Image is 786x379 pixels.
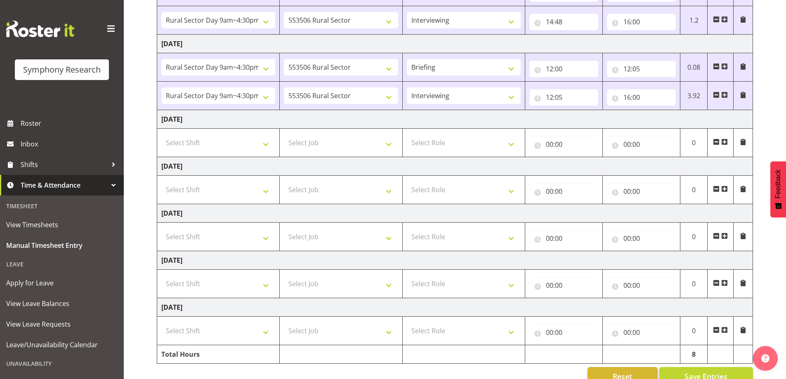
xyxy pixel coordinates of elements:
span: Shifts [21,158,107,171]
td: 3.92 [680,82,708,110]
td: 0.08 [680,53,708,82]
td: 0 [680,270,708,298]
span: View Leave Requests [6,318,118,330]
input: Click to select... [529,183,598,200]
td: 0 [680,176,708,204]
input: Click to select... [529,89,598,106]
input: Click to select... [529,14,598,30]
td: 1.2 [680,6,708,35]
div: Leave [2,256,122,273]
input: Click to select... [607,89,676,106]
span: View Leave Balances [6,297,118,310]
input: Click to select... [529,277,598,294]
input: Click to select... [607,61,676,77]
input: Click to select... [607,14,676,30]
span: Roster [21,117,120,129]
button: Feedback - Show survey [770,161,786,217]
a: View Timesheets [2,214,122,235]
a: View Leave Balances [2,293,122,314]
input: Click to select... [607,277,676,294]
span: Manual Timesheet Entry [6,239,118,252]
input: Click to select... [607,183,676,200]
input: Click to select... [529,230,598,247]
input: Click to select... [529,61,598,77]
td: [DATE] [157,251,753,270]
span: View Timesheets [6,219,118,231]
span: Inbox [21,138,120,150]
span: Leave/Unavailability Calendar [6,339,118,351]
img: help-xxl-2.png [761,354,769,363]
a: Leave/Unavailability Calendar [2,334,122,355]
td: Total Hours [157,345,280,364]
div: Symphony Research [23,64,101,76]
td: 0 [680,317,708,345]
span: Feedback [774,169,782,198]
a: Apply for Leave [2,273,122,293]
input: Click to select... [529,136,598,153]
a: View Leave Requests [2,314,122,334]
input: Click to select... [607,136,676,153]
td: [DATE] [157,204,753,223]
input: Click to select... [607,324,676,341]
td: [DATE] [157,110,753,129]
input: Click to select... [529,324,598,341]
td: 0 [680,129,708,157]
div: Timesheet [2,198,122,214]
a: Manual Timesheet Entry [2,235,122,256]
div: Unavailability [2,355,122,372]
span: Time & Attendance [21,179,107,191]
td: [DATE] [157,35,753,53]
img: Rosterit website logo [6,21,74,37]
td: 0 [680,223,708,251]
td: [DATE] [157,157,753,176]
td: 8 [680,345,708,364]
input: Click to select... [607,230,676,247]
span: Apply for Leave [6,277,118,289]
td: [DATE] [157,298,753,317]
